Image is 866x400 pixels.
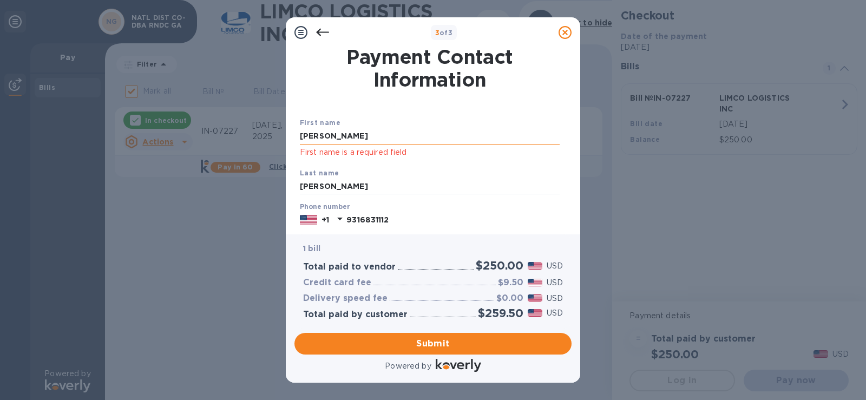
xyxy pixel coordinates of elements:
h3: Credit card fee [303,278,371,288]
span: 3 [435,29,439,37]
h3: $0.00 [496,293,523,304]
img: USD [528,294,542,302]
p: USD [547,260,563,272]
h3: Delivery speed fee [303,293,388,304]
p: First name is a required field [300,146,560,159]
h2: $250.00 [476,259,523,272]
img: Logo [436,359,481,372]
h3: Total paid by customer [303,310,408,320]
img: USD [528,262,542,270]
img: US [300,214,317,226]
p: +1 [322,214,329,225]
b: Last name [300,169,339,177]
input: Enter your first name [300,128,560,145]
label: Phone number [300,204,350,211]
img: USD [528,279,542,286]
input: Enter your phone number [346,212,560,228]
b: First name [300,119,340,127]
p: USD [547,307,563,319]
h1: Payment Contact Information [300,45,560,91]
b: of 3 [435,29,453,37]
img: USD [528,309,542,317]
p: Powered by [385,360,431,372]
h3: $9.50 [498,278,523,288]
h3: Total paid to vendor [303,262,396,272]
b: 1 bill [303,244,320,253]
p: USD [547,293,563,304]
span: Submit [303,337,563,350]
h2: $259.50 [478,306,523,320]
p: USD [547,277,563,288]
button: Submit [294,333,572,355]
input: Enter your last name [300,179,560,195]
